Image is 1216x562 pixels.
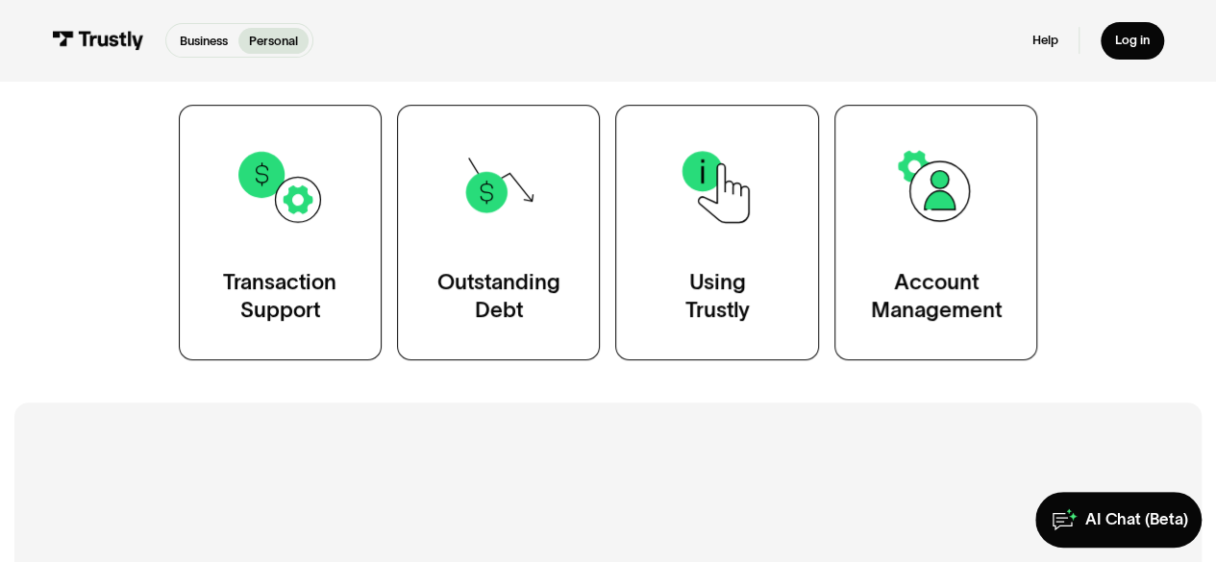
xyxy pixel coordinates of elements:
div: Log in [1115,33,1150,49]
a: Business [169,28,238,54]
div: Account Management [871,268,1002,325]
a: AccountManagement [834,105,1037,360]
a: Log in [1101,22,1163,60]
a: OutstandingDebt [397,105,600,360]
a: Help [1031,33,1057,49]
a: AI Chat (Beta) [1035,492,1202,549]
img: Trustly Logo [52,31,143,50]
div: Outstanding Debt [437,268,560,325]
a: Personal [238,28,309,54]
div: Using Trustly [685,268,750,325]
div: AI Chat (Beta) [1085,509,1188,529]
a: TransactionSupport [179,105,382,360]
div: Transaction Support [223,268,336,325]
a: UsingTrustly [615,105,818,360]
p: Personal [249,32,298,50]
p: Business [180,32,228,50]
